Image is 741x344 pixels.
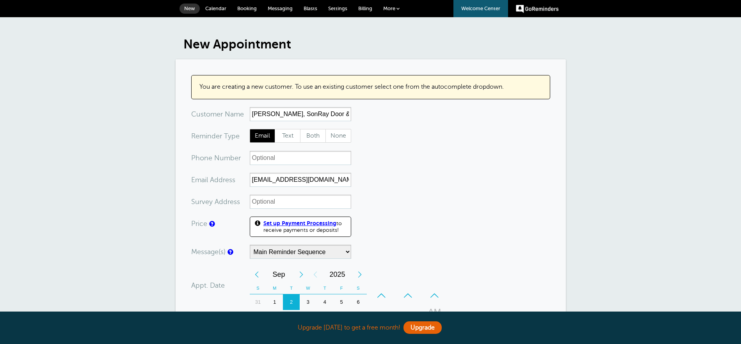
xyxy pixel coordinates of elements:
div: Thursday, September 11 [316,310,333,326]
span: Ema [191,176,205,183]
div: Next Month [294,267,308,282]
div: 13 [350,310,367,326]
div: 5 [333,294,350,310]
div: Saturday, September 13 [350,310,367,326]
div: 2 [283,294,300,310]
div: Next Year [353,267,367,282]
th: T [316,282,333,294]
div: 3 [300,294,316,310]
span: Pho [191,154,204,161]
div: 4 [316,294,333,310]
span: New [184,5,195,11]
div: Friday, September 12 [333,310,350,326]
th: T [283,282,300,294]
div: Wednesday, September 3 [300,294,316,310]
span: 2025 [322,267,353,282]
div: Previous Year [308,267,322,282]
label: Text [275,129,300,143]
a: Set up Payment Processing [263,220,336,226]
span: Blasts [304,5,317,11]
div: Upgrade [DATE] to get a free month! [176,319,566,336]
div: 12 [333,310,350,326]
div: Previous Month [250,267,264,282]
div: Thursday, September 4 [316,294,333,310]
div: 10 [300,310,316,326]
span: ne Nu [204,154,224,161]
div: ame [191,107,250,121]
input: Optional [250,195,351,209]
th: W [300,282,316,294]
th: S [250,282,267,294]
span: Settings [328,5,347,11]
span: Email [250,129,275,143]
label: None [325,129,351,143]
th: M [266,282,283,294]
span: Billing [358,5,372,11]
div: Saturday, September 6 [350,294,367,310]
div: 8 [266,310,283,326]
span: September [264,267,294,282]
a: Upgrade [403,321,442,334]
label: Survey Address [191,198,240,205]
iframe: Resource center [710,313,733,336]
div: Tuesday, September 2 [283,294,300,310]
div: 11 [316,310,333,326]
a: New [179,4,200,14]
span: More [383,5,395,11]
div: Sunday, August 31 [250,294,267,310]
span: Messaging [268,5,293,11]
span: tomer N [204,111,230,118]
label: Reminder Type [191,133,240,140]
span: to receive payments or deposits! [263,220,346,234]
div: Monday, September 1 [266,294,283,310]
a: Simple templates and custom messages will use the reminder schedule set under Settings > Reminder... [227,249,232,254]
th: S [350,282,367,294]
a: An optional price for the appointment. If you set a price, you can include a payment link in your... [209,221,214,226]
div: 31 [250,294,267,310]
div: Wednesday, September 10 [300,310,316,326]
label: Both [300,129,326,143]
div: Tuesday, September 9 [283,310,300,326]
div: Monday, September 8 [266,310,283,326]
div: 6 [350,294,367,310]
div: AM [425,304,444,320]
div: 9 [283,310,300,326]
h1: New Appointment [183,37,566,52]
div: Friday, September 5 [333,294,350,310]
span: Cus [191,111,204,118]
p: You are creating a new customer. To use an existing customer select one from the autocomplete dro... [199,83,542,91]
th: F [333,282,350,294]
span: Text [275,129,300,143]
span: il Add [205,176,223,183]
input: Optional [250,151,351,165]
label: Appt. Date [191,282,225,289]
span: Calendar [205,5,226,11]
label: Price [191,220,207,227]
div: ress [191,173,250,187]
span: Both [300,129,325,143]
span: Booking [237,5,257,11]
label: Email [250,129,275,143]
div: mber [191,151,250,165]
div: Sunday, September 7 [250,310,267,326]
div: 1 [266,294,283,310]
label: Message(s) [191,248,226,255]
div: 7 [250,310,267,326]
